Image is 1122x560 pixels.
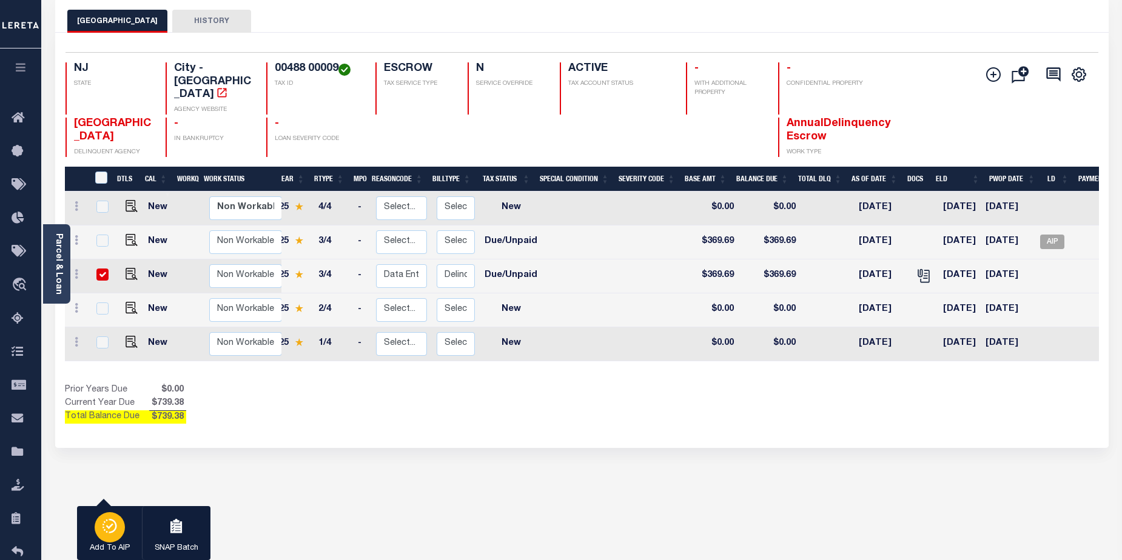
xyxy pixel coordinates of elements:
td: [DATE] [981,225,1035,259]
span: [GEOGRAPHIC_DATA] [74,118,151,142]
th: &nbsp; [88,167,113,192]
p: WORK TYPE [787,148,864,157]
img: Star.svg [295,338,303,346]
td: $369.69 [687,259,739,293]
h4: NJ [74,62,152,76]
td: - [353,259,371,293]
th: RType: activate to sort column ascending [309,167,349,192]
img: Star.svg [295,270,303,278]
td: Current Year Due [65,397,149,410]
h4: 00488 00009 [275,62,361,76]
td: 2025 [264,192,314,225]
th: Total DLQ: activate to sort column ascending [793,167,847,192]
img: Star.svg [295,236,303,244]
span: $739.38 [149,411,186,424]
th: Severity Code: activate to sort column ascending [614,167,680,192]
h4: ESCROW [384,62,453,76]
td: [DATE] [854,259,909,293]
td: $0.00 [687,293,739,327]
td: - [353,225,371,259]
th: As of Date: activate to sort column ascending [847,167,902,192]
td: 4/4 [314,192,353,225]
td: [DATE] [854,327,909,361]
p: TAX ACCOUNT STATUS [568,79,671,88]
td: New [480,293,542,327]
td: New [480,192,542,225]
td: 3/4 [314,259,353,293]
p: AGENCY WEBSITE [174,105,252,115]
th: ELD: activate to sort column ascending [931,167,985,192]
th: ReasonCode: activate to sort column ascending [367,167,428,192]
th: WorkQ [172,167,199,192]
a: Parcel & Loan [54,233,62,295]
td: $369.69 [687,225,739,259]
td: [DATE] [981,259,1035,293]
p: Add To AIP [90,542,130,555]
td: [DATE] [854,293,909,327]
td: [DATE] [981,192,1035,225]
td: [DATE] [981,293,1035,327]
td: New [480,327,542,361]
span: AnnualDelinquency Escrow [787,118,891,142]
th: &nbsp;&nbsp;&nbsp;&nbsp;&nbsp;&nbsp;&nbsp;&nbsp;&nbsp;&nbsp; [65,167,88,192]
td: $0.00 [739,327,801,361]
i: travel_explore [12,278,31,293]
p: DELINQUENT AGENCY [74,148,152,157]
img: Star.svg [295,202,303,210]
td: New [143,293,176,327]
th: Tax Year: activate to sort column ascending [260,167,309,192]
th: Docs [902,167,931,192]
a: AIP [1040,238,1064,246]
span: - [694,63,699,74]
h4: N [476,62,545,76]
th: LD: activate to sort column ascending [1040,167,1073,192]
td: 2025 [264,259,314,293]
p: SERVICE OVERRIDE [476,79,545,88]
span: - [174,118,178,129]
th: Tax Status: activate to sort column ascending [475,167,535,192]
td: Total Balance Due [65,410,149,424]
button: HISTORY [172,10,251,33]
span: - [275,118,279,129]
td: $369.69 [739,225,801,259]
span: - [787,63,791,74]
td: New [143,192,176,225]
th: BillType: activate to sort column ascending [428,167,475,192]
td: [DATE] [938,259,981,293]
span: AIP [1040,235,1064,249]
img: Star.svg [295,304,303,312]
td: - [353,327,371,361]
p: TAX SERVICE TYPE [384,79,453,88]
td: [DATE] [854,192,909,225]
td: New [143,259,176,293]
p: IN BANKRUPTCY [174,135,252,144]
td: Due/Unpaid [480,225,542,259]
td: Prior Years Due [65,384,149,397]
p: STATE [74,79,152,88]
td: - [353,293,371,327]
button: [GEOGRAPHIC_DATA] [67,10,167,33]
p: SNAP Batch [155,542,198,555]
th: CAL: activate to sort column ascending [140,167,172,192]
td: 1/4 [314,327,353,361]
p: TAX ID [275,79,361,88]
th: Balance Due: activate to sort column ascending [731,167,793,192]
td: [DATE] [938,225,981,259]
td: - [353,192,371,225]
td: New [143,225,176,259]
td: $0.00 [687,327,739,361]
td: 3/4 [314,225,353,259]
td: 2025 [264,327,314,361]
td: $0.00 [739,293,801,327]
p: CONFIDENTIAL PROPERTY [787,79,864,88]
td: $0.00 [739,192,801,225]
span: $0.00 [149,384,186,397]
th: PWOP Date: activate to sort column ascending [984,167,1040,192]
td: Due/Unpaid [480,259,542,293]
td: [DATE] [938,192,981,225]
td: $0.00 [687,192,739,225]
th: Base Amt: activate to sort column ascending [680,167,731,192]
td: $369.69 [739,259,801,293]
td: [DATE] [981,327,1035,361]
td: 2025 [264,293,314,327]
